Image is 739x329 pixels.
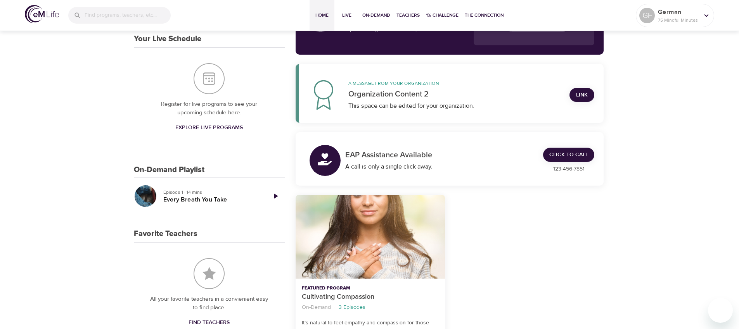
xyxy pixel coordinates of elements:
span: Link [576,90,588,100]
h3: On-Demand Playlist [134,165,204,174]
span: Find Teachers [189,318,230,327]
h3: Your Live Schedule [134,34,201,43]
div: GF [639,8,655,23]
span: Click to Call [549,150,588,160]
h5: Every Breath You Take [163,196,260,204]
span: On-Demand [362,11,390,19]
p: 3 Episodes [339,303,365,312]
div: This space can be edited for your organization. [348,102,561,110]
img: Favorite Teachers [194,258,225,289]
a: Link [569,88,594,102]
p: Register for live programs to see your upcoming schedule here. [149,100,269,117]
p: All your favorite teachers in a convienient easy to find place. [149,295,269,312]
p: Cultivating Compassion [302,292,439,302]
span: Teachers [396,11,420,19]
h3: Favorite Teachers [134,229,197,238]
div: A call is only a single click away. [345,162,534,171]
p: 75 Mindful Minutes [658,17,699,24]
input: Find programs, teachers, etc... [85,7,171,24]
img: logo [25,5,59,23]
p: German [658,7,699,17]
p: A message from your organization [348,80,561,87]
button: Every Breath You Take [134,184,157,208]
span: Explore Live Programs [175,123,243,133]
span: Live [337,11,356,19]
button: Cultivating Compassion [296,195,445,279]
p: Episode 1 · 14 mins [163,189,260,196]
p: Organization Content 2 [348,88,561,100]
span: The Connection [465,11,504,19]
a: Play Episode [266,187,285,205]
p: On-Demand [302,303,331,312]
nav: breadcrumb [302,302,439,313]
iframe: Button to launch messaging window [708,298,733,323]
span: 1% Challenge [426,11,459,19]
img: Your Live Schedule [194,63,225,94]
a: Explore Live Programs [172,121,246,135]
p: 123-456-7851 [543,165,594,173]
li: · [334,302,336,313]
a: Click to Call [543,148,594,162]
p: EAP Assistance Available [345,149,534,161]
p: Featured Program [302,285,439,292]
span: Home [313,11,331,19]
